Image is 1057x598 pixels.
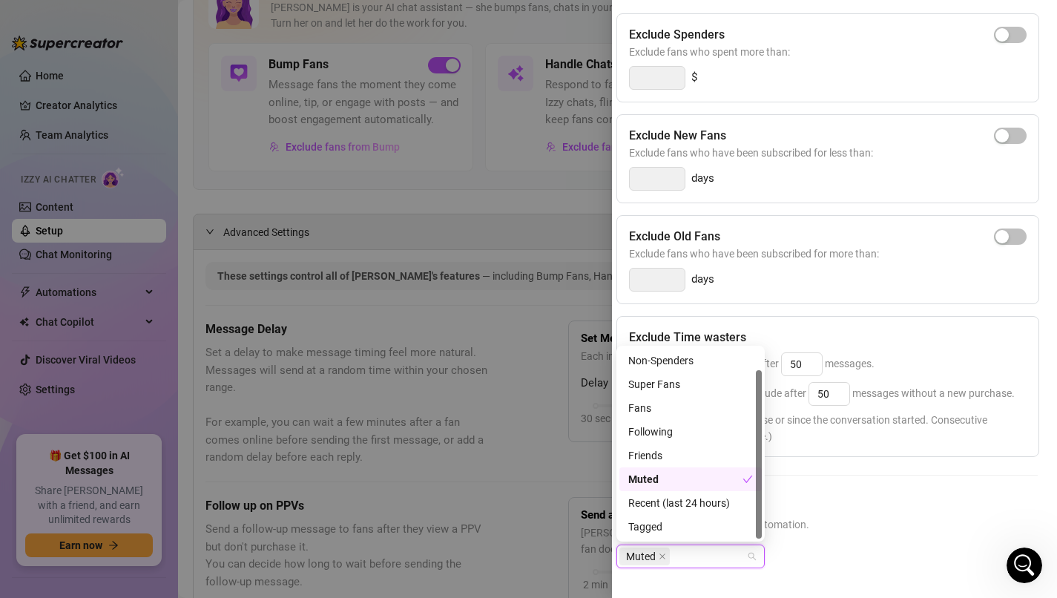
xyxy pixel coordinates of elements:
div: Non-Spenders [628,352,753,369]
div: Recent (last 24 hours) [628,495,753,511]
button: Home [232,6,260,34]
button: Emoji picker [23,484,35,496]
div: Denise says… [12,92,285,137]
div: Following [619,420,762,444]
span: close [659,553,666,560]
div: Muted [619,467,762,491]
div: hello [248,145,273,160]
span: days [691,170,714,188]
h1: Giselle [72,7,111,19]
div: onlyfans keeps asking me to add a tag of the other vreator [53,171,285,217]
div: onlyfans keeps asking me to add a tag of the other vreator [65,180,273,208]
h5: Exclude Old Fans [629,228,720,246]
h5: Exclude Fans Lists [616,493,1038,513]
div: Hey! I checked, and Izzy is already enabled on your end.If the content involves another creator, ... [12,346,243,465]
div: Denise says… [12,137,285,171]
span: Muted [619,548,670,565]
span: (Either since their last purchase or since the conversation started. Consecutive messages are cou... [629,412,1027,444]
iframe: Intercom live chat [1007,548,1042,583]
div: Tagged [619,515,762,539]
div: Muted [628,471,742,487]
div: Giselle says… [12,346,285,492]
span: Exclude fans who spent more than: [629,44,1027,60]
div: hello? [231,92,285,125]
textarea: Message… [13,453,284,479]
div: Super Fans [619,372,762,396]
div: Denise says… [12,282,285,326]
span: days [691,271,714,289]
div: Fans [619,396,762,420]
div: can you check now if we can enable izzy please? [53,33,285,80]
button: Send a message… [254,479,278,502]
button: Upload attachment [70,484,82,496]
button: go back [10,6,38,34]
span: Exclude fans who have been subscribed for less than: [629,145,1027,161]
div: Following [628,424,753,440]
div: [DATE] [12,326,285,346]
span: Select lists to exclude from AI automation. [616,516,1038,533]
div: hello? [243,101,273,116]
div: Friends [628,447,753,464]
div: Non-Spenders [619,349,762,372]
img: Profile image for Giselle [42,8,66,32]
span: Exclude fans who have been subscribed for more than: [629,246,1027,262]
div: creator on ppv and i did but everytime it is sent it keeps asking me again and again [65,228,273,272]
p: Active 7h ago [72,19,138,33]
div: Close [260,6,287,33]
div: Hey! I checked, and Izzy is already enabled on your end. [24,355,231,384]
div: do u know how i can fix this please [91,291,273,306]
h5: Exclude Spenders [629,26,725,44]
div: Denise says… [12,171,285,219]
h5: Exclude Time wasters [629,329,746,346]
button: Start recording [94,484,106,496]
div: Super Fans [628,376,753,392]
div: can you check now if we can enable izzy please? [65,42,273,71]
div: creator on ppv and i did but everytime it is sent it keeps asking me again and again [53,219,285,280]
div: Denise says… [12,219,285,282]
div: Recent (last 24 hours) [619,491,762,515]
div: If the content involves another creator, OnlyFans does require you to tag them. Just to confirm—d... [24,384,231,456]
div: Tagged [628,519,753,535]
span: $ [691,69,697,87]
div: do u know how i can fix this please [79,282,285,315]
div: Friends [619,444,762,467]
span: If they have spent before, exclude after messages without a new purchase. [629,387,1015,399]
span: check [742,474,753,484]
span: Muted [626,548,656,565]
button: Gif picker [47,484,59,496]
div: Denise says… [12,33,285,92]
h5: Exclude New Fans [629,127,726,145]
div: hello [236,137,285,169]
div: Fans [628,400,753,416]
